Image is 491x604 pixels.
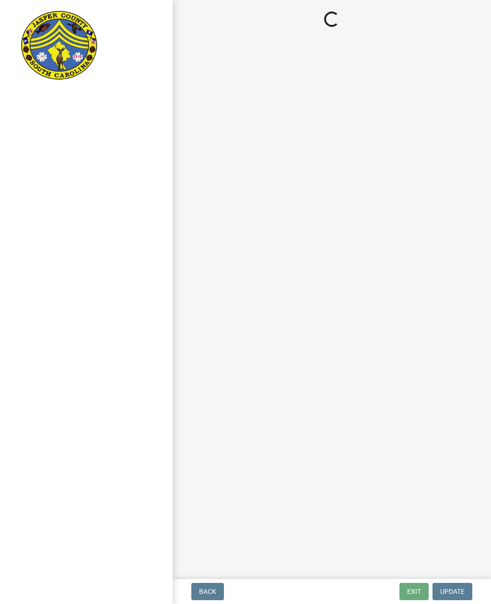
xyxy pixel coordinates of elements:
[399,583,429,600] button: Exit
[19,10,99,82] img: Jasper County, South Carolina
[199,588,216,595] span: Back
[440,588,465,595] span: Update
[191,583,224,600] button: Back
[433,583,472,600] button: Update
